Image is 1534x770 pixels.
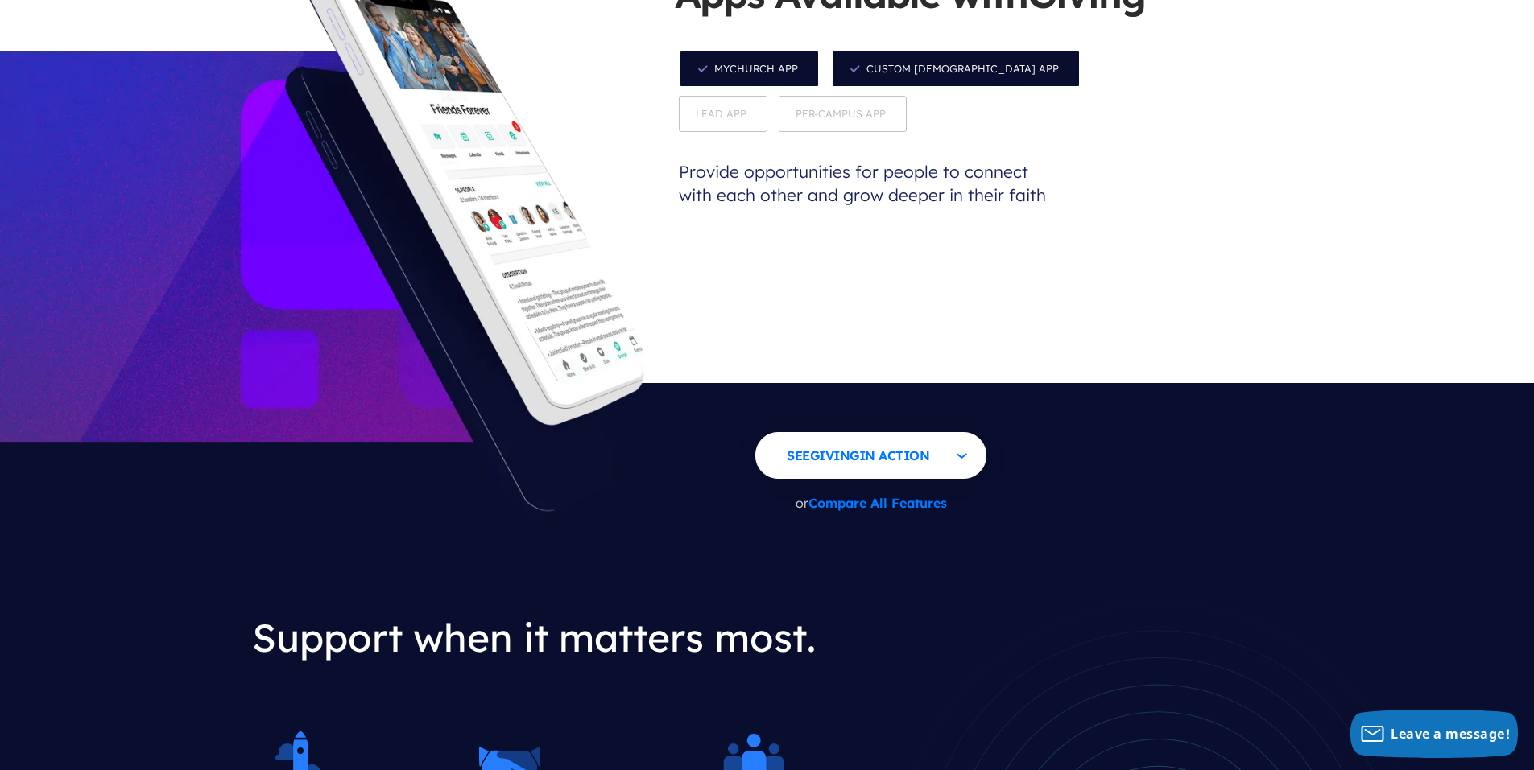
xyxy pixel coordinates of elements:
p: or [755,485,986,521]
button: Leave a message! [1350,710,1518,758]
p: Provide opportunities for people to connect with each other and grow deeper in their faith [675,136,1061,231]
span: Giving [810,447,859,463]
span: MyChurch App [679,50,820,88]
span: Per-Campus App [779,96,907,132]
span: Custom [DEMOGRAPHIC_DATA] App [831,50,1081,88]
span: Leave a message! [1391,725,1510,743]
button: SeeGivingin Action [755,432,986,479]
span: Lead App [679,96,767,132]
a: Compare All Features [808,495,947,511]
h2: Support when it matters most. [252,602,870,674]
